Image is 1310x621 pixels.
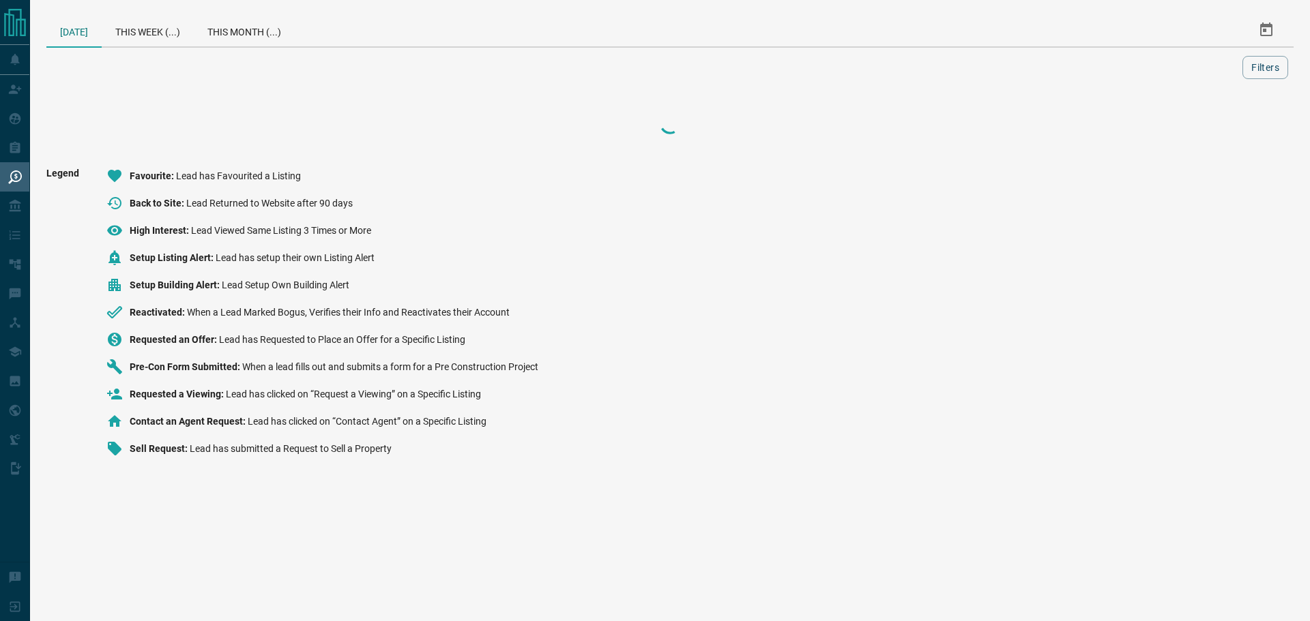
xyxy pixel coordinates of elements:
span: Lead Setup Own Building Alert [222,279,349,290]
div: This Month (...) [194,14,295,46]
span: Sell Request [130,443,190,454]
button: Select Date Range [1250,14,1283,46]
span: Requested an Offer [130,334,219,345]
span: Lead Returned to Website after 90 days [186,198,353,209]
span: Back to Site [130,198,186,209]
span: Lead has setup their own Listing Alert [216,252,375,263]
span: Reactivated [130,307,187,318]
span: Setup Listing Alert [130,252,216,263]
span: Pre-Con Form Submitted [130,361,242,372]
span: When a Lead Marked Bogus, Verifies their Info and Reactivates their Account [187,307,510,318]
span: Legend [46,168,79,468]
div: Loading [602,110,738,138]
span: Favourite [130,170,176,181]
span: When a lead fills out and submits a form for a Pre Construction Project [242,361,538,372]
span: Lead has clicked on “Contact Agent” on a Specific Listing [248,416,486,427]
span: Contact an Agent Request [130,416,248,427]
div: This Week (...) [102,14,194,46]
span: Lead has submitted a Request to Sell a Property [190,443,392,454]
button: Filters [1242,56,1288,79]
div: [DATE] [46,14,102,48]
span: Lead has Requested to Place an Offer for a Specific Listing [219,334,465,345]
span: Lead has clicked on “Request a Viewing” on a Specific Listing [226,389,481,399]
span: High Interest [130,225,191,236]
span: Lead Viewed Same Listing 3 Times or More [191,225,371,236]
span: Requested a Viewing [130,389,226,399]
span: Lead has Favourited a Listing [176,170,301,181]
span: Setup Building Alert [130,279,222,290]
